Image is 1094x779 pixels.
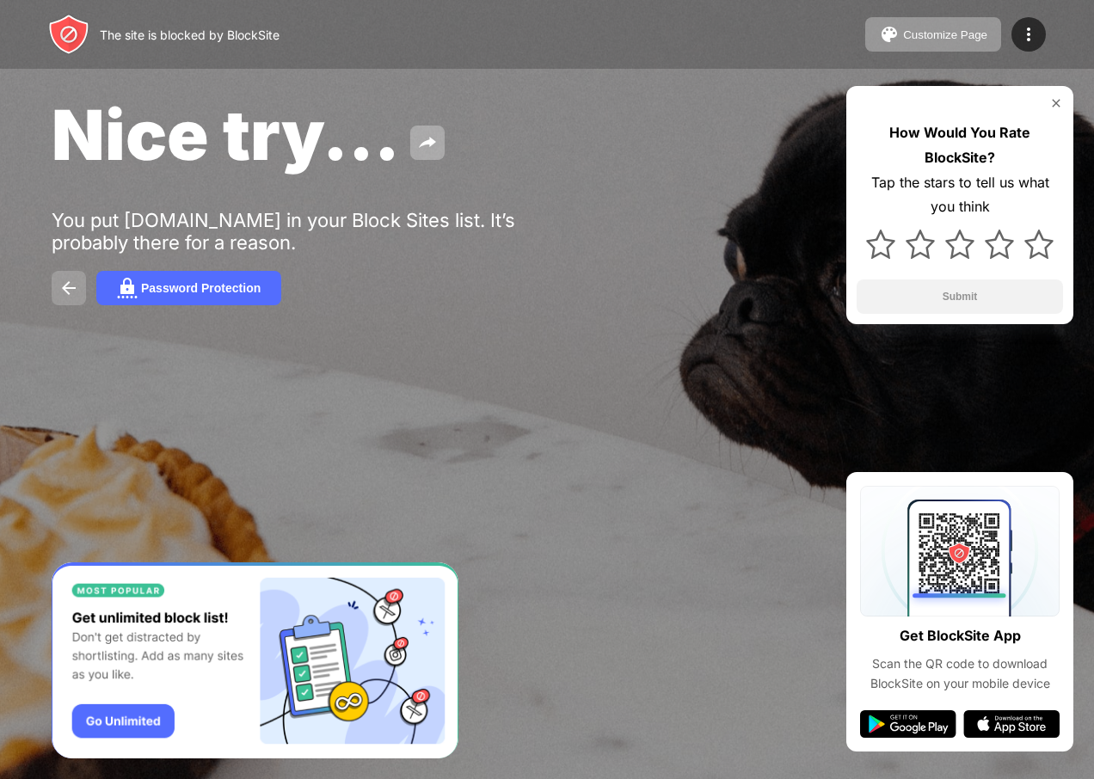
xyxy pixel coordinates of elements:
[860,486,1060,616] img: qrcode.svg
[860,654,1060,693] div: Scan the QR code to download BlockSite on your mobile device
[857,279,1063,314] button: Submit
[879,24,900,45] img: pallet.svg
[866,230,895,259] img: star.svg
[52,562,458,759] iframe: Banner
[58,278,79,298] img: back.svg
[1018,24,1039,45] img: menu-icon.svg
[52,209,583,254] div: You put [DOMAIN_NAME] in your Block Sites list. It’s probably there for a reason.
[906,230,935,259] img: star.svg
[100,28,280,42] div: The site is blocked by BlockSite
[900,623,1021,648] div: Get BlockSite App
[860,710,956,738] img: google-play.svg
[52,93,400,176] span: Nice try...
[857,120,1063,170] div: How Would You Rate BlockSite?
[865,17,1001,52] button: Customize Page
[963,710,1060,738] img: app-store.svg
[417,132,438,153] img: share.svg
[945,230,974,259] img: star.svg
[903,28,987,41] div: Customize Page
[96,271,281,305] button: Password Protection
[117,278,138,298] img: password.svg
[48,14,89,55] img: header-logo.svg
[1049,96,1063,110] img: rate-us-close.svg
[857,170,1063,220] div: Tap the stars to tell us what you think
[1024,230,1054,259] img: star.svg
[985,230,1014,259] img: star.svg
[141,281,261,295] div: Password Protection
